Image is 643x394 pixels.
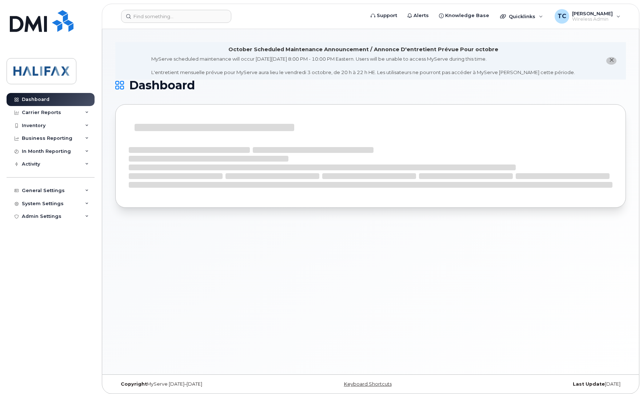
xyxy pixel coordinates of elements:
[121,381,147,387] strong: Copyright
[115,381,285,387] div: MyServe [DATE]–[DATE]
[228,46,498,53] div: October Scheduled Maintenance Announcement / Annonce D'entretient Prévue Pour octobre
[344,381,392,387] a: Keyboard Shortcuts
[151,56,575,76] div: MyServe scheduled maintenance will occur [DATE][DATE] 8:00 PM - 10:00 PM Eastern. Users will be u...
[606,57,616,65] button: close notification
[573,381,605,387] strong: Last Update
[456,381,626,387] div: [DATE]
[129,80,195,91] span: Dashboard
